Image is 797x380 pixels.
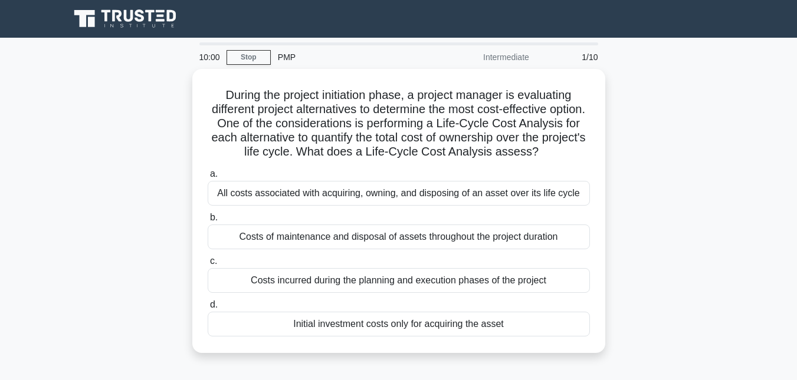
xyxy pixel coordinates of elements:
[210,212,218,222] span: b.
[433,45,536,69] div: Intermediate
[206,88,591,160] h5: During the project initiation phase, a project manager is evaluating different project alternativ...
[208,181,590,206] div: All costs associated with acquiring, owning, and disposing of an asset over its life cycle
[208,224,590,249] div: Costs of maintenance and disposal of assets throughout the project duration
[271,45,433,69] div: PMP
[192,45,227,69] div: 10:00
[208,268,590,293] div: Costs incurred during the planning and execution phases of the project
[227,50,271,65] a: Stop
[210,168,218,179] span: a.
[536,45,605,69] div: 1/10
[208,312,590,336] div: Initial investment costs only for acquiring the asset
[210,299,218,309] span: d.
[210,256,217,266] span: c.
